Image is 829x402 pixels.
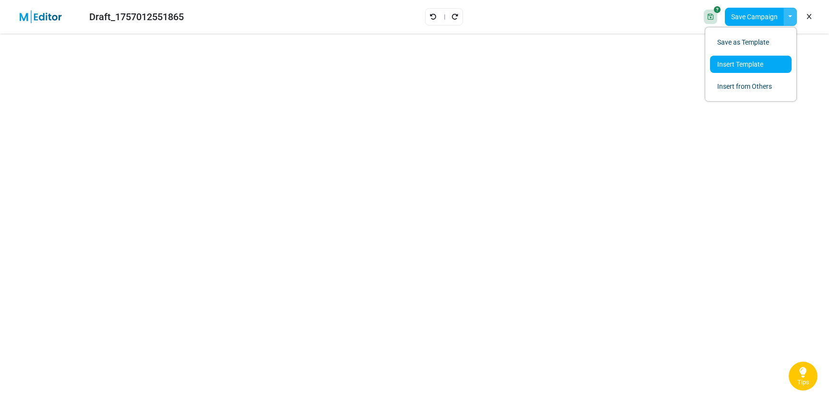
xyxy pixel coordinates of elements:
a: Redo [451,11,459,23]
i: SoftSave® is off [714,6,721,13]
span: Tips [797,378,809,386]
a: Insert Template [710,56,792,73]
a: Insert from Others [710,78,792,95]
div: Draft_1757012551865 [89,10,184,24]
a: Undo [429,11,437,23]
button: Save Campaign [725,8,784,26]
a: Save as Template [710,34,792,51]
